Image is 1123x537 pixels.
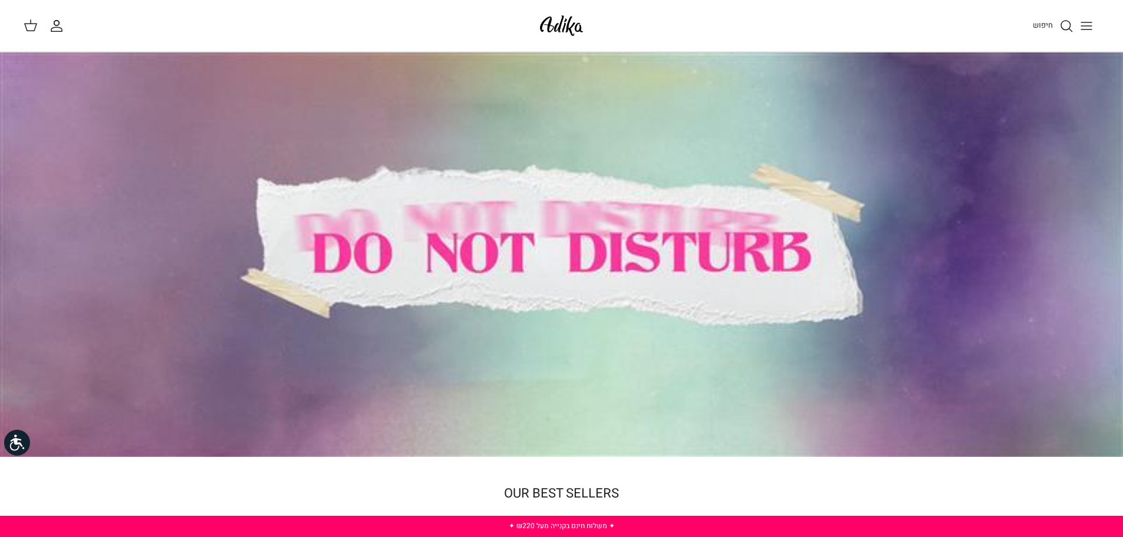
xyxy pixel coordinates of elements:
[1033,19,1073,33] a: חיפוש
[504,484,619,503] a: OUR BEST SELLERS
[536,12,587,39] img: Adika IL
[1073,13,1099,39] button: Toggle menu
[509,520,615,531] a: ✦ משלוח חינם בקנייה מעל ₪220 ✦
[1033,19,1053,31] span: חיפוש
[50,19,68,33] a: החשבון שלי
